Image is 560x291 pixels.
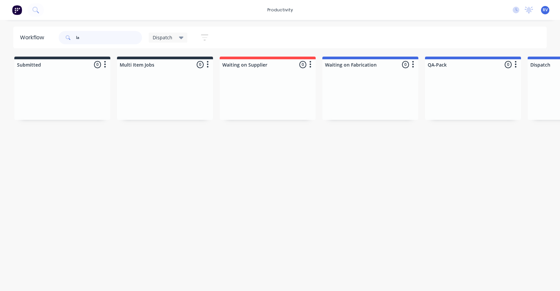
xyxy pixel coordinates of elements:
span: RV [543,7,548,13]
input: Search for orders... [76,31,142,44]
div: productivity [264,5,296,15]
span: Dispatch [153,34,172,41]
div: Workflow [20,34,47,42]
img: Factory [12,5,22,15]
